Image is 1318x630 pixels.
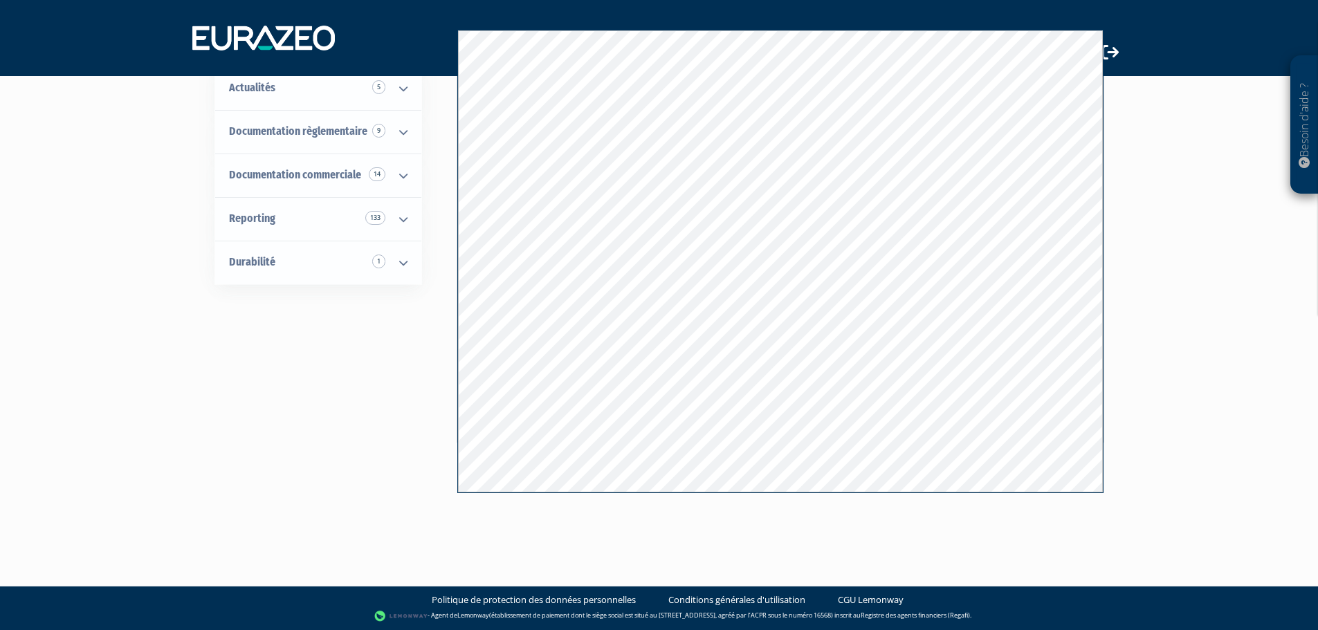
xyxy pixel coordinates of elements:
[14,609,1304,623] div: - Agent de (établissement de paiement dont le siège social est situé au [STREET_ADDRESS], agréé p...
[432,593,636,606] a: Politique de protection des données personnelles
[668,593,805,606] a: Conditions générales d'utilisation
[192,26,335,50] img: 1732889491-logotype_eurazeo_blanc_rvb.png
[215,197,421,241] a: Reporting 133
[861,611,970,620] a: Registre des agents financiers (Regafi)
[838,593,904,606] a: CGU Lemonway
[215,241,421,284] a: Durabilité 1
[215,110,421,154] a: Documentation règlementaire 9
[365,211,385,225] span: 133
[215,154,421,197] a: Documentation commerciale 14
[1297,63,1312,187] p: Besoin d'aide ?
[229,81,275,94] span: Actualités
[372,80,385,94] span: 5
[374,609,428,623] img: logo-lemonway.png
[369,167,385,181] span: 14
[215,66,421,110] a: Actualités 5
[372,254,385,268] span: 1
[229,124,367,138] span: Documentation règlementaire
[457,611,489,620] a: Lemonway
[229,255,275,268] span: Durabilité
[372,124,385,138] span: 9
[229,168,361,181] span: Documentation commerciale
[229,212,275,225] span: Reporting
